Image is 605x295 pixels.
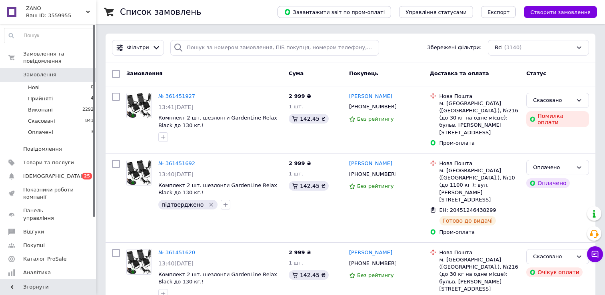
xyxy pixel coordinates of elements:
[23,71,56,78] span: Замовлення
[427,44,481,52] span: Збережені фільтри:
[349,70,378,76] span: Покупець
[289,104,303,110] span: 1 шт.
[481,6,516,18] button: Експорт
[127,93,152,118] img: Фото товару
[91,84,94,91] span: 0
[158,93,195,99] a: № 361451927
[158,182,277,196] a: Комплект 2 шт. шезлонги GardenLine Relax Black до 130 кг.!
[533,163,573,172] div: Оплачено
[439,100,520,136] div: м. [GEOGRAPHIC_DATA] ([GEOGRAPHIC_DATA].), №216 (до 30 кг на одне місце): бульв. [PERSON_NAME][ST...
[28,129,53,136] span: Оплачені
[439,160,520,167] div: Нова Пошта
[158,260,194,267] span: 13:40[DATE]
[526,70,546,76] span: Статус
[158,160,195,166] a: № 361451692
[23,207,74,221] span: Панель управління
[23,186,74,201] span: Показники роботи компанії
[126,160,152,185] a: Фото товару
[26,12,96,19] div: Ваш ID: 3559955
[347,258,398,269] div: [PHONE_NUMBER]
[526,111,589,127] div: Помилка оплати
[439,256,520,293] div: м. [GEOGRAPHIC_DATA] ([GEOGRAPHIC_DATA].), №216 (до 30 кг на одне місце): бульв. [PERSON_NAME][ST...
[357,272,394,278] span: Без рейтингу
[289,260,303,266] span: 1 шт.
[85,118,94,125] span: 841
[162,201,204,208] span: підтверджено
[533,96,573,105] div: Скасовано
[158,104,194,110] span: 13:41[DATE]
[439,140,520,147] div: Пром-оплата
[357,116,394,122] span: Без рейтингу
[127,160,152,185] img: Фото товару
[23,146,62,153] span: Повідомлення
[487,9,510,15] span: Експорт
[347,169,398,179] div: [PHONE_NUMBER]
[289,160,311,166] span: 2 999 ₴
[4,28,94,43] input: Пошук
[289,249,311,255] span: 2 999 ₴
[349,93,392,100] a: [PERSON_NAME]
[289,270,329,280] div: 142.45 ₴
[439,229,520,236] div: Пром-оплата
[28,84,40,91] span: Нові
[439,249,520,256] div: Нова Пошта
[526,267,583,277] div: Очікує оплати
[208,201,214,208] svg: Видалити мітку
[439,93,520,100] div: Нова Пошта
[23,159,74,166] span: Товари та послуги
[289,171,303,177] span: 1 шт.
[23,242,45,249] span: Покупці
[28,95,53,102] span: Прийняті
[26,5,86,12] span: ZANO
[524,6,597,18] button: Створити замовлення
[289,181,329,191] div: 142.45 ₴
[587,246,603,262] button: Чат з покупцем
[530,9,591,15] span: Створити замовлення
[504,44,521,50] span: (3140)
[439,216,496,225] div: Готово до видачі
[439,167,520,203] div: м. [GEOGRAPHIC_DATA] ([GEOGRAPHIC_DATA].), №10 (до 1100 кг ): вул. [PERSON_NAME][STREET_ADDRESS]
[526,178,569,188] div: Оплачено
[347,102,398,112] div: [PHONE_NUMBER]
[127,44,149,52] span: Фільтри
[430,70,489,76] span: Доставка та оплата
[82,173,92,179] span: 25
[126,249,152,275] a: Фото товару
[533,253,573,261] div: Скасовано
[23,50,96,65] span: Замовлення та повідомлення
[91,95,94,102] span: 4
[289,93,311,99] span: 2 999 ₴
[357,183,394,189] span: Без рейтингу
[158,115,277,128] a: Комплект 2 шт. шезлонги GardenLine Relax Black до 130 кг.!
[170,40,379,56] input: Пошук за номером замовлення, ПІБ покупця, номером телефону, Email, номером накладної
[284,8,385,16] span: Завантажити звіт по пром-оплаті
[289,70,303,76] span: Cума
[399,6,473,18] button: Управління статусами
[23,173,82,180] span: [DEMOGRAPHIC_DATA]
[23,269,51,276] span: Аналітика
[349,160,392,167] a: [PERSON_NAME]
[126,93,152,118] a: Фото товару
[158,249,195,255] a: № 361451620
[495,44,503,52] span: Всі
[28,106,53,114] span: Виконані
[158,171,194,177] span: 13:40[DATE]
[120,7,201,17] h1: Список замовлень
[23,255,66,263] span: Каталог ProSale
[289,114,329,124] div: 142.45 ₴
[158,271,277,285] a: Комплект 2 шт. шезлонги GardenLine Relax Black до 130 кг.!
[126,70,162,76] span: Замовлення
[405,9,467,15] span: Управління статусами
[439,207,496,213] span: ЕН: 20451246438299
[28,118,55,125] span: Скасовані
[349,249,392,257] a: [PERSON_NAME]
[516,9,597,15] a: Створити замовлення
[278,6,391,18] button: Завантажити звіт по пром-оплаті
[23,228,44,235] span: Відгуки
[91,129,94,136] span: 3
[82,106,94,114] span: 2292
[127,249,152,274] img: Фото товару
